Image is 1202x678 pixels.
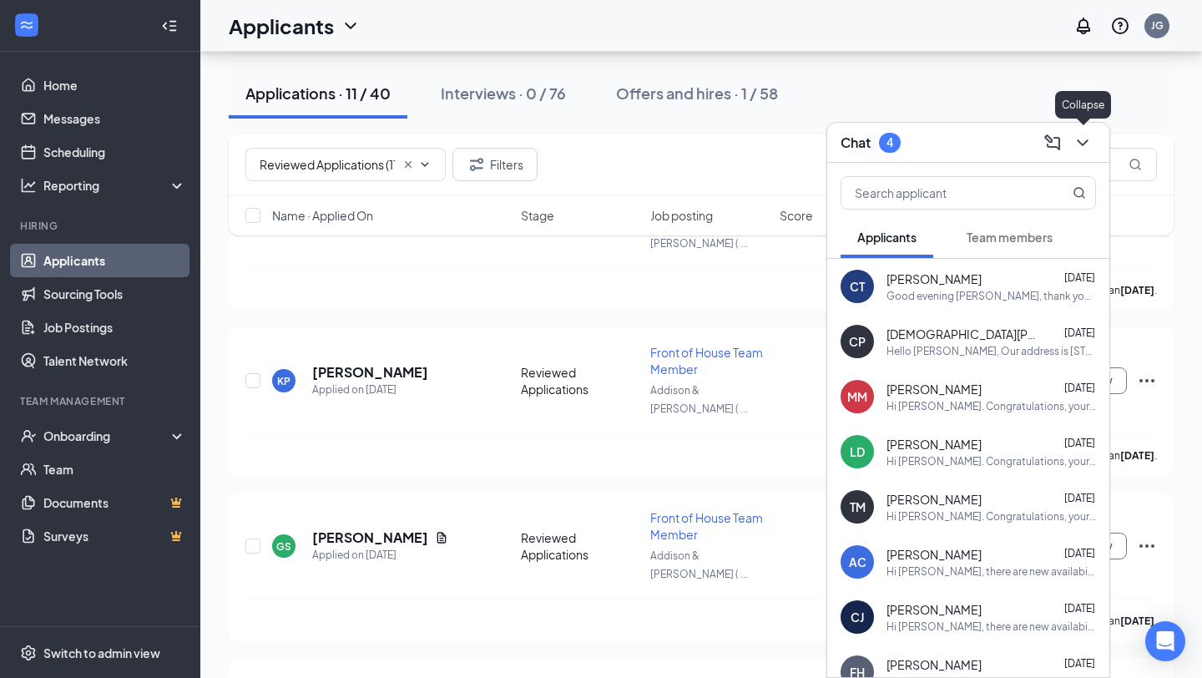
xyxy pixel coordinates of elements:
[43,68,186,102] a: Home
[441,83,566,104] div: Interviews · 0 / 76
[967,230,1053,245] span: Team members
[1069,129,1096,156] button: ChevronDown
[1120,449,1154,462] b: [DATE]
[850,278,865,295] div: CT
[1151,18,1164,33] div: JG
[1064,326,1095,339] span: [DATE]
[1145,621,1185,661] div: Open Intercom Messenger
[43,277,186,311] a: Sourcing Tools
[18,17,35,33] svg: WorkstreamLogo
[467,154,487,175] svg: Filter
[886,509,1096,524] div: Hi [PERSON_NAME]. Congratulations, your meeting with [DEMOGRAPHIC_DATA]-fil-A for Front of House ...
[886,601,982,618] span: [PERSON_NAME]
[276,539,291,554] div: GS
[1064,657,1095,670] span: [DATE]
[245,83,391,104] div: Applications · 11 / 40
[521,207,554,224] span: Stage
[1039,129,1066,156] button: ComposeMessage
[886,656,982,673] span: [PERSON_NAME]
[650,345,763,377] span: Front of House Team Member
[1073,186,1086,200] svg: MagnifyingGlass
[841,177,1039,209] input: Search applicant
[849,554,866,570] div: AC
[277,374,290,388] div: KP
[886,344,1096,358] div: Hello [PERSON_NAME], Our address is [STREET_ADDRESS] but your interview [DATE] is a Phone Interview!
[650,207,713,224] span: Job posting
[402,158,415,171] svg: Cross
[43,519,186,553] a: SurveysCrown
[43,486,186,519] a: DocumentsCrown
[780,207,813,224] span: Score
[1064,437,1095,449] span: [DATE]
[886,289,1096,303] div: Good evening [PERSON_NAME], thank you so much for reaching out and the opportunity' i have about ...
[312,547,448,564] div: Applied on [DATE]
[43,177,187,194] div: Reporting
[650,510,763,542] span: Front of House Team Member
[43,645,160,661] div: Switch to admin view
[312,382,428,398] div: Applied on [DATE]
[1064,382,1095,394] span: [DATE]
[1064,602,1095,615] span: [DATE]
[260,155,395,174] input: All Stages
[886,399,1096,413] div: Hi [PERSON_NAME]. Congratulations, your meeting with [DEMOGRAPHIC_DATA]-fil-A for Front of House ...
[452,148,538,181] button: Filter Filters
[161,18,178,34] svg: Collapse
[43,453,186,486] a: Team
[20,645,37,661] svg: Settings
[616,83,778,104] div: Offers and hires · 1 / 58
[20,428,37,444] svg: UserCheck
[886,381,982,397] span: [PERSON_NAME]
[886,326,1037,342] span: [DEMOGRAPHIC_DATA][PERSON_NAME]
[886,271,982,287] span: [PERSON_NAME]
[418,158,432,171] svg: ChevronDown
[1073,133,1093,153] svg: ChevronDown
[272,207,373,224] span: Name · Applied On
[1137,371,1157,391] svg: Ellipses
[20,219,183,233] div: Hiring
[1129,158,1142,171] svg: MagnifyingGlass
[841,134,871,152] h3: Chat
[1043,133,1063,153] svg: ComposeMessage
[850,443,865,460] div: LD
[20,394,183,408] div: Team Management
[43,428,172,444] div: Onboarding
[521,364,640,397] div: Reviewed Applications
[435,531,448,544] svg: Document
[43,311,186,344] a: Job Postings
[20,177,37,194] svg: Analysis
[1120,615,1154,627] b: [DATE]
[43,344,186,377] a: Talent Network
[1137,536,1157,556] svg: Ellipses
[1064,271,1095,284] span: [DATE]
[1064,547,1095,559] span: [DATE]
[1064,492,1095,504] span: [DATE]
[886,454,1096,468] div: Hi [PERSON_NAME]. Congratulations, your meeting with [DEMOGRAPHIC_DATA]-fil-A for Team Leader at ...
[341,16,361,36] svg: ChevronDown
[851,609,864,625] div: CJ
[850,498,866,515] div: TM
[886,546,982,563] span: [PERSON_NAME]
[886,564,1096,579] div: Hi [PERSON_NAME], there are new availabilities for an interview. This is a reminder to schedule y...
[650,384,748,415] span: Addison & [PERSON_NAME] ( ...
[847,388,867,405] div: MM
[43,135,186,169] a: Scheduling
[886,135,893,149] div: 4
[312,529,428,547] h5: [PERSON_NAME]
[886,491,982,508] span: [PERSON_NAME]
[43,102,186,135] a: Messages
[650,549,748,580] span: Addison & [PERSON_NAME] ( ...
[229,12,334,40] h1: Applicants
[1055,91,1111,119] div: Collapse
[43,244,186,277] a: Applicants
[886,436,982,453] span: [PERSON_NAME]
[312,363,428,382] h5: [PERSON_NAME]
[521,529,640,563] div: Reviewed Applications
[1073,16,1093,36] svg: Notifications
[1120,284,1154,296] b: [DATE]
[857,230,917,245] span: Applicants
[849,333,866,350] div: CP
[1110,16,1130,36] svg: QuestionInfo
[886,620,1096,634] div: Hi [PERSON_NAME], there are new availabilities for an interview. This is a reminder to schedule y...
